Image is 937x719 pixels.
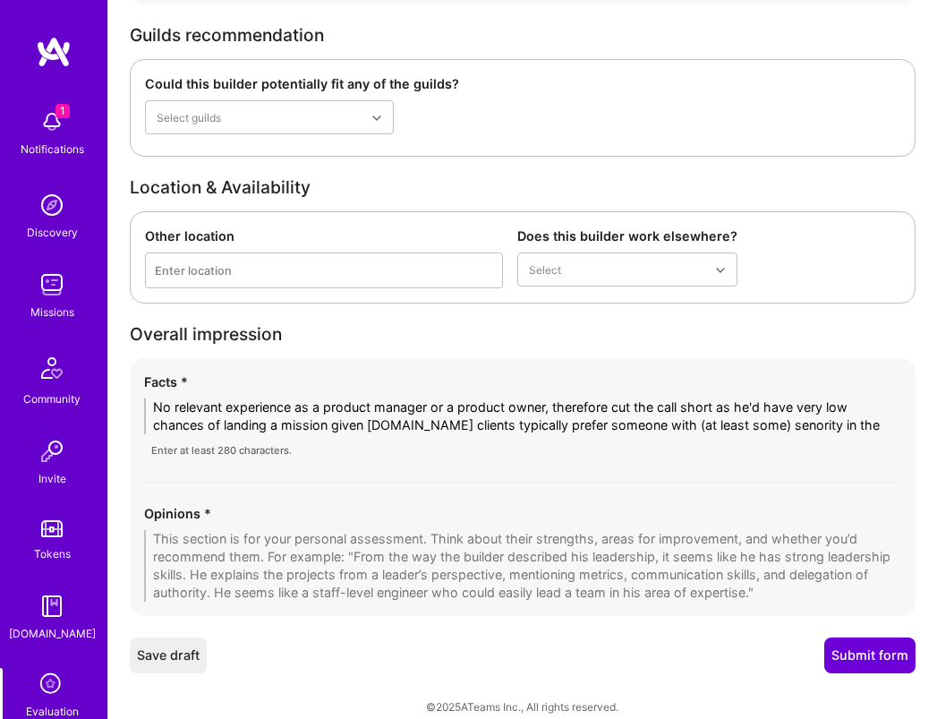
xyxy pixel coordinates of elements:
[34,433,70,469] img: Invite
[35,668,69,702] i: icon SelectionTeam
[23,389,81,408] div: Community
[144,398,901,434] textarea: No relevant experience as a product manager or a product owner, therefore cut the call short as h...
[145,227,503,245] div: Other location
[21,140,84,158] div: Notifications
[30,347,73,389] img: Community
[145,74,394,93] div: Could this builder potentially fit any of the guilds?
[716,266,725,275] i: icon Chevron
[34,544,71,563] div: Tokens
[824,638,916,673] button: Submit form
[130,325,916,344] div: Overall impression
[34,588,70,624] img: guide book
[41,520,63,537] img: tokens
[9,624,96,643] div: [DOMAIN_NAME]
[34,267,70,303] img: teamwork
[130,178,916,197] div: Location & Availability
[36,36,72,68] img: logo
[30,303,74,321] div: Missions
[517,227,737,245] div: Does this builder work elsewhere?
[144,372,901,391] div: Facts *
[529,261,561,279] div: Select
[144,504,901,523] div: Opinions *
[38,469,66,488] div: Invite
[157,108,221,127] div: Select guilds
[34,104,70,140] img: bell
[130,638,207,673] button: Save draft
[372,114,381,123] i: icon Chevron
[34,187,70,223] img: discovery
[55,104,70,118] span: 1
[155,261,232,279] div: Enter location
[27,223,78,242] div: Discovery
[144,441,901,460] div: Enter at least 280 characters.
[130,26,916,45] div: Guilds recommendation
